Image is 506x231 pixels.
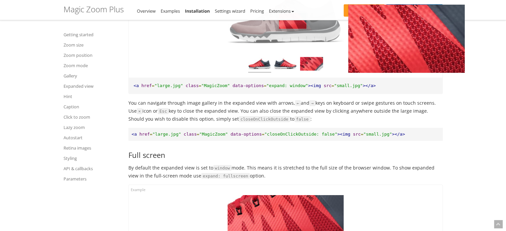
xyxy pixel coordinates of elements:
[197,132,199,137] span: =
[386,4,442,17] a: DownloadFree Trial
[331,83,334,88] span: =
[64,165,120,173] a: API & callbacks
[139,132,150,137] span: href
[264,83,266,88] span: =
[141,83,152,88] span: href
[324,83,331,88] span: src
[415,8,437,13] span: Free Trial
[154,83,183,88] span: "large.jpg"
[128,151,443,159] h3: Full screen
[199,83,201,88] span: =
[64,123,120,131] a: Lazy zoom
[369,8,380,13] span: £49
[64,154,120,162] a: Styling
[150,132,152,137] span: =
[264,132,337,137] span: "closeOnClickOutside: false"
[201,173,250,179] code: expand: fullscreen
[64,5,124,14] h1: Magic Zoom Plus
[64,51,120,59] a: Zoom position
[231,132,262,137] span: data-options
[64,134,120,142] a: Autostart
[152,83,154,88] span: =
[132,132,137,137] span: <a
[392,132,405,137] span: ></a>
[266,83,308,88] span: "expand: window"
[134,83,139,88] span: <a
[269,8,294,14] a: Extensions
[250,8,264,14] a: Pricing
[64,103,120,111] a: Caption
[64,41,120,49] a: Zoom size
[161,8,180,14] a: Examples
[262,132,264,137] span: =
[64,113,120,121] a: Click to zoom
[137,8,156,14] a: Overview
[64,31,120,39] a: Getting started
[213,165,232,171] code: window
[186,83,199,88] span: class
[308,83,321,88] span: ><img
[294,116,310,122] code: false
[215,8,246,14] a: Settings wizard
[185,8,210,14] a: Installation
[64,175,120,183] a: Parameters
[137,108,143,114] code: ×
[363,132,392,137] span: "small.jpg"
[239,116,290,122] code: closeOnClickOutside
[295,100,301,106] code: ←
[64,92,120,100] a: Hint
[363,83,376,88] span: ></a>
[64,61,120,69] a: Zoom mode
[199,132,228,137] span: "MagicZoom"
[64,82,120,90] a: Expanded view
[353,132,361,137] span: src
[64,72,120,80] a: Gallery
[64,144,120,152] a: Retina images
[361,132,363,137] span: =
[309,100,315,106] code: →
[152,132,181,137] span: "large.jpg"
[233,83,264,88] span: data-options
[158,108,169,114] code: Esc
[344,4,385,17] a: Buy now£49
[337,132,350,137] span: ><img
[201,83,230,88] span: "MagicZoom"
[334,83,363,88] span: "small.jpg"
[184,132,197,137] span: class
